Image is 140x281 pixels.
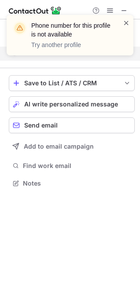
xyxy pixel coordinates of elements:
header: Phone number for this profile is not available [31,21,112,39]
span: Add to email campaign [24,143,94,150]
span: Send email [24,122,58,129]
button: Add to email campaign [9,139,135,154]
span: Find work email [23,162,131,170]
div: Save to List / ATS / CRM [24,80,119,87]
img: ContactOut v5.3.10 [9,5,62,16]
button: Send email [9,117,135,133]
button: Notes [9,177,135,190]
img: warning [13,21,27,35]
button: Find work email [9,160,135,172]
button: save-profile-one-click [9,75,135,91]
span: Notes [23,179,131,187]
p: Try another profile [31,40,112,49]
button: AI write personalized message [9,96,135,112]
span: AI write personalized message [24,101,118,108]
